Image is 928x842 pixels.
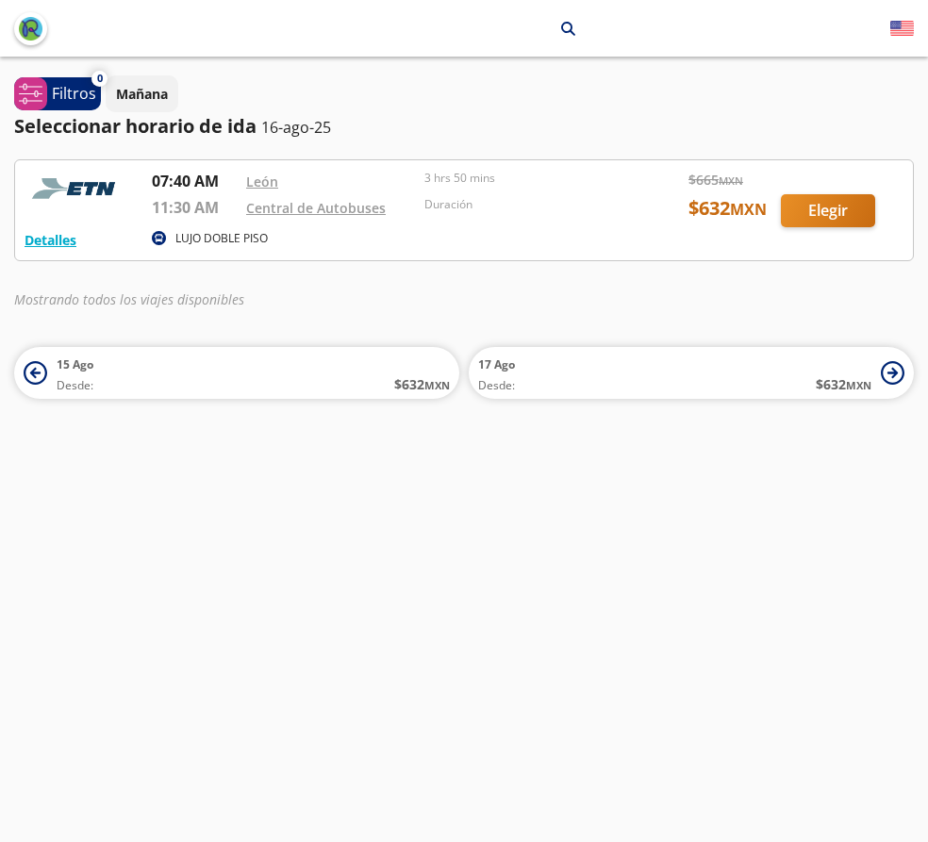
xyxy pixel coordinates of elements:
[175,230,268,247] p: LUJO DOBLE PISO
[424,378,450,392] small: MXN
[478,356,515,372] span: 17 Ago
[106,75,178,112] button: Mañana
[357,19,389,39] p: León
[394,374,450,394] span: $ 632
[246,173,278,190] a: León
[57,356,93,372] span: 15 Ago
[246,199,386,217] a: Central de Autobuses
[57,377,93,394] span: Desde:
[816,374,871,394] span: $ 632
[478,377,515,394] span: Desde:
[469,347,914,399] button: 17 AgoDesde:$632MXN
[14,77,101,110] button: 0Filtros
[52,82,96,105] p: Filtros
[14,347,459,399] button: 15 AgoDesde:$632MXN
[846,378,871,392] small: MXN
[14,290,244,308] em: Mostrando todos los viajes disponibles
[116,84,168,104] p: Mañana
[261,116,331,139] p: 16-ago-25
[413,19,547,39] p: [GEOGRAPHIC_DATA]
[890,17,914,41] button: English
[25,230,76,250] button: Detalles
[97,71,103,87] span: 0
[14,112,257,140] p: Seleccionar horario de ida
[14,12,47,45] button: back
